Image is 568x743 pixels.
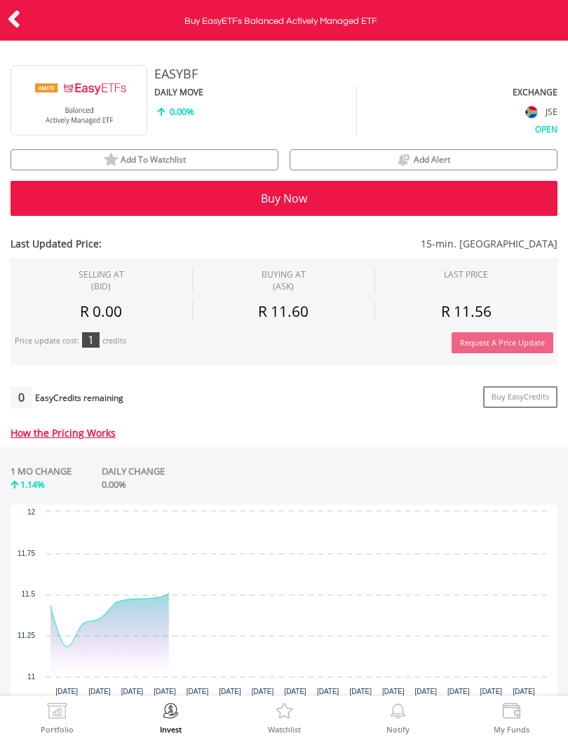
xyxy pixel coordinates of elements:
[11,181,557,216] button: Buy Now
[414,154,450,165] span: Add Alert
[268,703,301,733] a: Watchlist
[15,336,79,346] div: Price update cost:
[386,703,410,733] a: Notify
[187,688,209,704] text: [DATE] 2025
[102,478,126,491] span: 0.00%
[396,152,412,168] img: price alerts bell
[121,154,186,165] span: Add To Watchlist
[11,505,557,715] svg: Interactive chart
[382,688,405,704] text: [DATE] 2025
[219,688,241,704] text: [DATE] 2025
[447,688,470,704] text: [DATE] 2025
[386,725,410,733] label: Notify
[46,703,68,723] img: View Portfolio
[349,688,372,704] text: [DATE] 2025
[441,301,492,321] span: R 11.56
[41,703,74,733] a: Portfolio
[494,703,529,733] a: My Funds
[20,478,45,491] span: 1.14%
[262,280,306,292] span: (ASK)
[82,332,100,348] div: 1
[444,268,488,280] div: LAST PRICE
[35,393,123,405] div: EasyCredits remaining
[357,121,558,135] div: OPEN
[238,237,557,251] span: 15-min. [GEOGRAPHIC_DATA]
[415,688,438,704] text: [DATE] 2025
[102,336,126,346] div: credits
[154,86,356,98] div: DAILY MOVE
[160,703,182,733] a: Invest
[154,65,457,83] div: EASYBF
[284,688,306,704] text: [DATE] 2025
[546,106,557,118] span: JSE
[41,725,74,733] label: Portfolio
[154,688,176,704] text: [DATE] 2025
[526,106,538,118] img: flag
[11,465,72,478] div: 1 MO CHANGE
[88,688,111,704] text: [DATE] 2025
[27,65,132,135] img: EQU.ZA.EASYBF.png
[11,237,238,251] span: Last Updated Price:
[501,703,522,723] img: View Funds
[317,688,339,704] text: [DATE] 2025
[160,703,182,723] img: Invest Now
[102,465,216,478] div: DAILY CHANGE
[480,688,503,704] text: [DATE] 2025
[18,632,35,639] text: 11.25
[11,386,32,409] div: 0
[160,725,182,733] label: Invest
[268,725,301,733] label: Watchlist
[452,332,553,354] button: Request A Price Update
[252,688,274,704] text: [DATE] 2025
[79,268,124,292] div: SELLING AT
[11,149,278,170] button: watchlist Add To Watchlist
[27,673,36,681] text: 11
[387,703,409,723] img: View Notifications
[79,280,124,292] span: (BID)
[27,508,36,516] text: 12
[357,86,558,98] div: EXCHANGE
[22,590,36,598] text: 11.5
[18,550,35,557] text: 11.75
[494,725,529,733] label: My Funds
[121,688,144,704] text: [DATE] 2025
[11,426,116,439] a: How the Pricing Works
[170,105,194,118] span: 0.00%
[290,149,557,170] button: price alerts bell Add Alert
[262,268,306,292] span: BUYING AT
[273,703,295,723] img: Watchlist
[258,301,309,321] span: R 11.60
[11,505,557,715] div: Chart. Highcharts interactive chart.
[513,688,535,704] text: [DATE] 2025
[103,152,119,168] img: watchlist
[80,301,122,321] span: R 0.00
[483,386,557,408] a: Buy EasyCredits
[56,688,79,704] text: [DATE] 2025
